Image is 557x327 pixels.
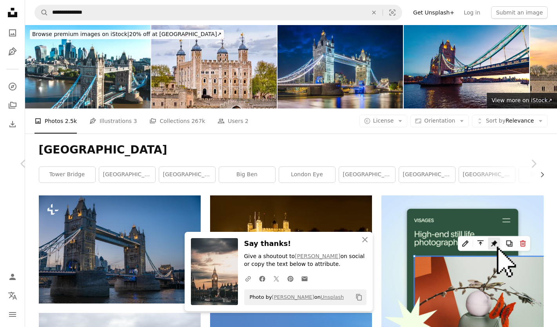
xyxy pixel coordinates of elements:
img: London Tower Bridge illuminated at sunset over River Thames [404,25,529,108]
button: Search Unsplash [35,5,48,20]
a: [GEOGRAPHIC_DATA] [459,167,515,182]
a: Collections 267k [149,108,205,134]
a: big ben [219,167,275,182]
a: Share on Twitter [269,271,283,286]
img: Aerial view of London skyline and the Tower Bridge [25,25,151,108]
a: Collections [5,98,20,113]
span: Browse premium images on iStock | [32,31,129,37]
h1: [GEOGRAPHIC_DATA] [39,143,544,157]
span: Photo by on [246,291,344,304]
p: Give a shoutout to on social or copy the text below to attribute. [244,253,366,268]
span: View more on iStock ↗ [492,97,552,103]
button: Visual search [383,5,402,20]
a: Share on Facebook [255,271,269,286]
a: Share on Pinterest [283,271,298,286]
a: [PERSON_NAME] [295,253,340,259]
span: 3 [134,117,137,125]
button: Submit an image [491,6,548,19]
span: 2 [245,117,249,125]
a: tower bridge [39,167,95,182]
h3: Say thanks! [244,238,366,249]
span: 20% off at [GEOGRAPHIC_DATA] ↗ [32,31,221,37]
a: Explore [5,79,20,94]
a: Download History [5,116,20,132]
a: Browse premium images on iStock|20% off at [GEOGRAPHIC_DATA]↗ [25,25,229,44]
a: Share over email [298,271,312,286]
button: Copy to clipboard [352,291,366,304]
button: Clear [365,5,383,20]
button: Orientation [410,115,469,127]
span: Sort by [486,117,505,124]
a: Illustrations 3 [89,108,137,134]
img: London Tower Bridge illuminated at night City skyscrapers Thames panorama [278,25,403,108]
a: Illustrations [5,44,20,60]
a: Log in [459,6,485,19]
a: Get Unsplash+ [408,6,459,19]
button: Menu [5,307,20,322]
img: cathedral facing body of water [210,195,372,303]
a: [GEOGRAPHIC_DATA] [339,167,395,182]
span: Orientation [424,117,455,124]
a: the tower bridge is lit up at night [39,246,201,253]
a: Next [510,126,557,201]
a: [GEOGRAPHIC_DATA] [399,167,455,182]
img: Tower of London, United Kingdom [151,25,277,108]
img: the tower bridge is lit up at night [39,195,201,304]
span: License [373,117,394,124]
button: Language [5,288,20,304]
a: [GEOGRAPHIC_DATA] [159,167,215,182]
a: [PERSON_NAME] [272,294,314,300]
span: Relevance [486,117,534,125]
button: Sort byRelevance [472,115,548,127]
a: Unsplash [321,294,344,300]
button: License [359,115,408,127]
form: Find visuals sitewide [34,5,402,20]
a: [GEOGRAPHIC_DATA] [99,167,155,182]
a: Log in / Sign up [5,269,20,285]
a: View more on iStock↗ [487,93,557,108]
a: Photos [5,25,20,41]
a: Users 2 [218,108,249,134]
a: london eye [279,167,335,182]
span: 267k [191,117,205,125]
